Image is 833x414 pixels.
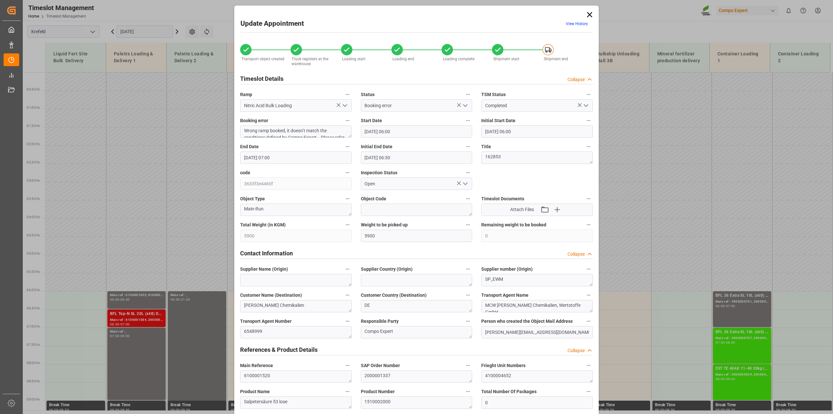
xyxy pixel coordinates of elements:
input: DD.MM.YYYY HH:MM [481,125,593,138]
input: DD.MM.YYYY HH:MM [240,151,352,164]
button: TSM Status [584,90,593,99]
input: Type to search/select [361,99,472,112]
input: DD.MM.YYYY HH:MM [361,151,472,164]
div: Collapse [567,76,585,83]
span: Shipment end [544,57,568,61]
button: Object Code [464,194,472,203]
button: SAP Order Number [464,361,472,370]
button: Ramp [343,90,352,99]
button: Frieght Unit Numbers [584,361,593,370]
button: Status [464,90,472,99]
button: Timeslot Documents [584,194,593,203]
button: Responsible Party [464,317,472,325]
span: code [240,169,250,176]
span: Supplier Country (Origin) [361,266,413,273]
span: Remaining weight to be booked [481,221,546,228]
span: Loading end [392,57,414,61]
span: Supplier Name (Origin) [240,266,288,273]
textarea: SP_EWM [481,274,593,286]
span: Status [361,91,375,98]
textarea: 6548999 [240,326,352,338]
span: SAP Order Number [361,362,400,369]
span: Loading start [342,57,365,61]
div: Collapse [567,251,585,258]
textarea: Wrong ramp booked, it doesn’t match the conditions defined by Compo Expert. Please refer to the t... [240,125,352,138]
span: Initial End Date [361,143,392,150]
span: Booking error [240,117,268,124]
button: Initial End Date [464,142,472,151]
span: Start Date [361,117,382,124]
span: Inspection Status [361,169,397,176]
button: Product Number [464,387,472,396]
button: open menu [460,179,470,189]
button: code [343,168,352,177]
h2: Contact Information [240,249,293,258]
span: Transport Agent Name [481,292,528,299]
span: Total Number Of Packages [481,388,537,395]
button: Transport Agent Number [343,317,352,325]
span: Total Weight (in KGM) [240,221,286,228]
button: Supplier Name (Origin) [343,265,352,273]
span: Transport Agent Number [240,318,292,325]
div: Collapse [567,347,585,354]
span: Weight to be picked up [361,221,408,228]
a: View History [566,21,588,26]
span: Timeslot Documents [481,195,524,202]
span: Product Number [361,388,395,395]
button: Initial Start Date [584,116,593,125]
span: Person who created the Object Mail Address [481,318,573,325]
button: Transport Agent Name [584,291,593,299]
textarea: Salpetersäure 53 lose [240,396,352,409]
span: Object Code [361,195,386,202]
button: Supplier Country (Origin) [464,265,472,273]
button: Customer Country (Destination) [464,291,472,299]
span: Supplier number (Origin) [481,266,533,273]
button: Booking error [343,116,352,125]
button: Main Reference [343,361,352,370]
textarea: 6100001520 [240,370,352,383]
button: Supplier number (Origin) [584,265,593,273]
textarea: Main-Run [240,204,352,216]
button: Total Weight (in KGM) [343,221,352,229]
input: DD.MM.YYYY HH:MM [361,125,472,138]
button: Inspection Status [464,168,472,177]
textarea: MCW [PERSON_NAME] Chemikalien, Wertstoffe GmbH [481,300,593,312]
span: Customer Name (Destination) [240,292,302,299]
span: Truck registers at the warehouse [292,57,328,66]
span: Shipment start [493,57,519,61]
button: Product Name [343,387,352,396]
h2: References & Product Details [240,345,318,354]
button: End Date [343,142,352,151]
span: Title [481,143,491,150]
button: Remaining weight to be booked [584,221,593,229]
button: Person who created the Object Mail Address [584,317,593,325]
button: Weight to be picked up [464,221,472,229]
span: End Date [240,143,259,150]
textarea: [PERSON_NAME] Chemikalien [240,300,352,312]
span: Initial Start Date [481,117,515,124]
button: open menu [580,101,590,111]
button: Start Date [464,116,472,125]
textarea: 2000001337 [361,370,472,383]
button: Title [584,142,593,151]
button: Customer Name (Destination) [343,291,352,299]
span: Responsible Party [361,318,399,325]
button: open menu [460,101,470,111]
input: Type to search/select [240,99,352,112]
button: open menu [339,101,349,111]
span: Product Name [240,388,270,395]
textarea: 162853 [481,151,593,164]
span: Object Type [240,195,265,202]
span: Main Reference [240,362,273,369]
h2: Update Appointment [240,19,304,29]
textarea: 1510002000 [361,396,472,409]
span: Transport object created [241,57,284,61]
span: Attach Files [510,206,534,213]
span: TSM Status [481,91,506,98]
span: Frieght Unit Numbers [481,362,526,369]
span: Ramp [240,91,252,98]
textarea: DE [361,300,472,312]
span: Loading complete [443,57,474,61]
textarea: 4100004652 [481,370,593,383]
span: Customer Country (Destination) [361,292,427,299]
